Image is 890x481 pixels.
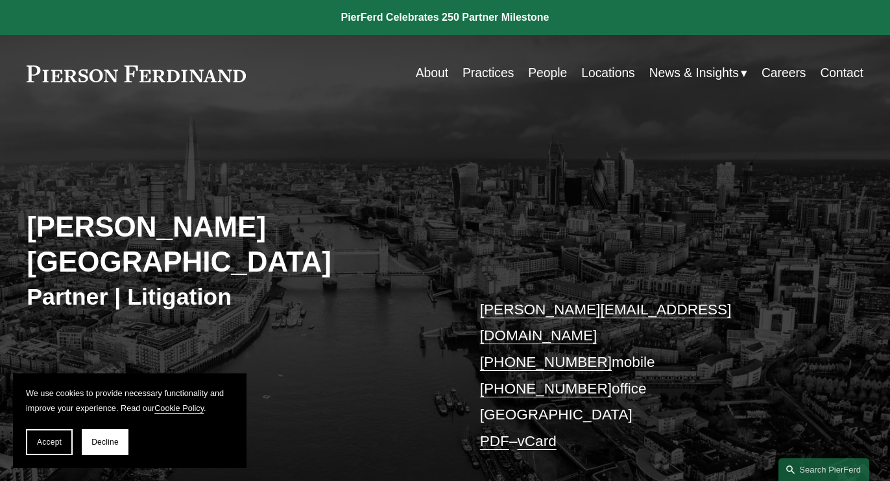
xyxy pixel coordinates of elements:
[762,61,806,86] a: Careers
[480,301,732,344] a: [PERSON_NAME][EMAIL_ADDRESS][DOMAIN_NAME]
[649,62,739,85] span: News & Insights
[480,433,509,449] a: PDF
[13,373,247,468] section: Cookie banner
[820,61,863,86] a: Contact
[517,433,556,449] a: vCard
[480,297,828,455] p: mobile office [GEOGRAPHIC_DATA] –
[581,61,635,86] a: Locations
[26,429,73,455] button: Accept
[463,61,514,86] a: Practices
[27,209,445,279] h2: [PERSON_NAME][GEOGRAPHIC_DATA]
[416,61,448,86] a: About
[37,438,62,447] span: Accept
[649,61,747,86] a: folder dropdown
[154,404,204,413] a: Cookie Policy
[27,283,445,311] h3: Partner | Litigation
[82,429,128,455] button: Decline
[91,438,119,447] span: Decline
[778,458,869,481] a: Search this site
[480,354,612,370] a: [PHONE_NUMBER]
[26,386,234,416] p: We use cookies to provide necessary functionality and improve your experience. Read our .
[480,381,612,397] a: [PHONE_NUMBER]
[528,61,567,86] a: People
